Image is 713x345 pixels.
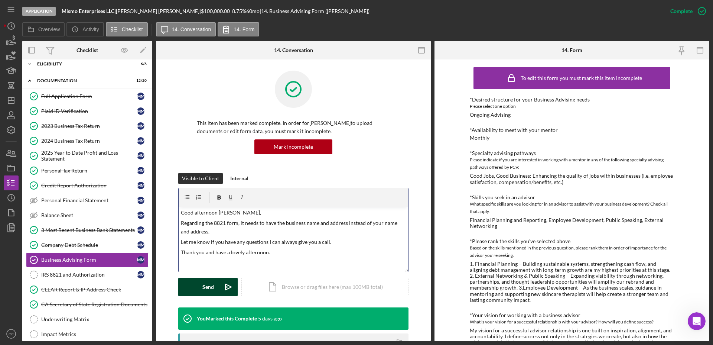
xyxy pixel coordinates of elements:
p: Active over [DATE] [36,9,81,17]
p: Good afternoon [PERSON_NAME], [181,209,406,217]
div: M M [137,241,144,249]
button: Send [178,278,238,296]
div: Send [202,278,214,296]
div: [PERSON_NAME] [PERSON_NAME] | [116,8,201,14]
a: Company Debt ScheduleMM [26,238,149,252]
div: Ongoing Advising [470,112,511,118]
div: 3 Most Recent Business Bank Statements [41,227,137,233]
div: CLEAR Report & IP Address Check [41,287,148,293]
button: Home [116,3,130,17]
p: Thank you and have a lovely afternoon. [181,248,406,257]
b: Is there functionality that you’d like to see us build that would bring you even more value? [12,136,114,164]
div: 1. Financial Planning – Building sustainable systems, strengthening cash flow, and aligning debt ... [470,261,674,303]
div: Based on the skills mentioned in the previous question, please rank them in order of importance f... [470,244,674,259]
div: 14. Form [561,47,582,53]
div: Impact Metrics [41,331,148,337]
div: *Desired structure for your Business Advising needs [470,97,674,103]
div: 2023 Business Tax Return [41,123,137,129]
div: Plaid ID Verification [41,108,137,114]
label: Checklist [122,26,143,32]
button: 14. Form [218,22,259,36]
div: 60 mo [246,8,260,14]
a: Underwriting Matrix [26,312,149,327]
a: Personal Tax ReturnMM [26,163,149,178]
div: Application [22,7,56,16]
div: M M [137,256,144,264]
text: CC [9,332,14,336]
a: Credit Report AuthorizationMM [26,178,149,193]
time: 2025-08-28 23:17 [258,316,282,322]
button: Complete [663,4,709,19]
div: Business Advising Form [41,257,137,263]
button: Internal [227,173,252,184]
a: Impact Metrics [26,327,149,342]
button: Visible to Client [178,173,223,184]
div: M M [137,226,144,234]
a: Personal Financial StatementMM [26,193,149,208]
div: To edit this form you must mark this item incomplete [521,75,642,81]
div: Hi [PERSON_NAME],If you’re receiving this message, it seems you've logged at least 30 sessions. W... [6,72,122,228]
div: You Marked this Complete [197,316,257,322]
div: Visible to Client [182,173,219,184]
label: Activity [82,26,99,32]
button: Start recording [47,238,53,244]
button: Checklist [106,22,148,36]
div: Documentation [37,78,128,83]
div: Internal [230,173,248,184]
div: Good Jobs, Good Business: Enhancing the quality of jobs within businesses (i.e. employee satisfac... [470,173,674,185]
a: 3 Most Recent Business Bank StatementsMM [26,223,149,238]
div: Eligibility [37,62,128,66]
textarea: Message… [6,222,142,235]
h1: [PERSON_NAME] [36,4,84,9]
a: IRS 8821 and AuthorizationMM [26,267,149,282]
div: Company Debt Schedule [41,242,137,248]
div: Our offices are closed for the Fourth of July Holiday until [DATE]. [23,45,135,59]
div: *Your vision for working with a business advisor [470,312,674,318]
div: Complete [670,4,693,19]
div: M M [137,197,144,204]
div: M M [137,122,144,130]
div: Financial Planning and Reporting, Employee Development, Public Speaking, External Networking [470,217,674,229]
div: 2024 Business Tax Return [41,138,137,144]
button: Gif picker [23,238,29,244]
div: If you’re receiving this message, it seems you've logged at least 30 sessions. Well done! [12,88,116,110]
div: Underwriting Matrix [41,316,148,322]
div: 14. Conversation [274,47,313,53]
button: Overview [22,22,65,36]
p: This item has been marked complete. In order for [PERSON_NAME] to upload documents or edit form d... [197,119,390,136]
div: Please select one option [470,103,674,110]
div: | 14. Business Advising Form ([PERSON_NAME]) [260,8,369,14]
div: 8.75 % [232,8,246,14]
div: 12 / 20 [133,78,147,83]
button: Emoji picker [12,238,17,244]
div: As you know, we're constantly looking for ways to improving the platform, and I'd love to hear yo... [12,113,116,164]
p: Regarding the 8821 form, it needs to have the business name and address instead of your name and ... [181,219,406,236]
div: Credit Report Authorization [41,183,137,188]
a: Full Application FormMM [26,89,149,104]
button: Mark Incomplete [254,139,332,154]
div: *Availability to meet with your mentor [470,127,674,133]
div: David says… [6,72,143,244]
div: *Please rank the skills you've selected above [470,238,674,244]
div: $100,000.00 [201,8,232,14]
label: Overview [38,26,60,32]
div: Close [130,3,144,16]
div: Monthly [470,135,489,141]
div: M M [137,137,144,145]
div: 6 / 6 [133,62,147,66]
div: Please indicate if you are interested in working with a mentor in any of the following specialty ... [470,156,674,171]
div: Looking forward to hearing from you, [PERSON_NAME] / Co-founder of Lenderfit [12,201,116,223]
img: Profile image for David [21,4,33,16]
button: CC [4,326,19,341]
div: IRS 8821 and Authorization [41,272,137,278]
div: M M [137,107,144,115]
b: Mismo Enterprises LLC [62,8,114,14]
a: Business Advising FormMM [26,252,149,267]
div: While we're not able to build everything that's requested, your input is helping to shape our lon... [12,168,116,197]
a: 2024 Business Tax ReturnMM [26,133,149,148]
a: CLEAR Report & IP Address Check [26,282,149,297]
p: Let me know if you have any questions I can always give you a call. [181,238,406,246]
div: Checklist [76,47,98,53]
div: Full Application Form [41,93,137,99]
div: Hi [PERSON_NAME], [12,77,116,84]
